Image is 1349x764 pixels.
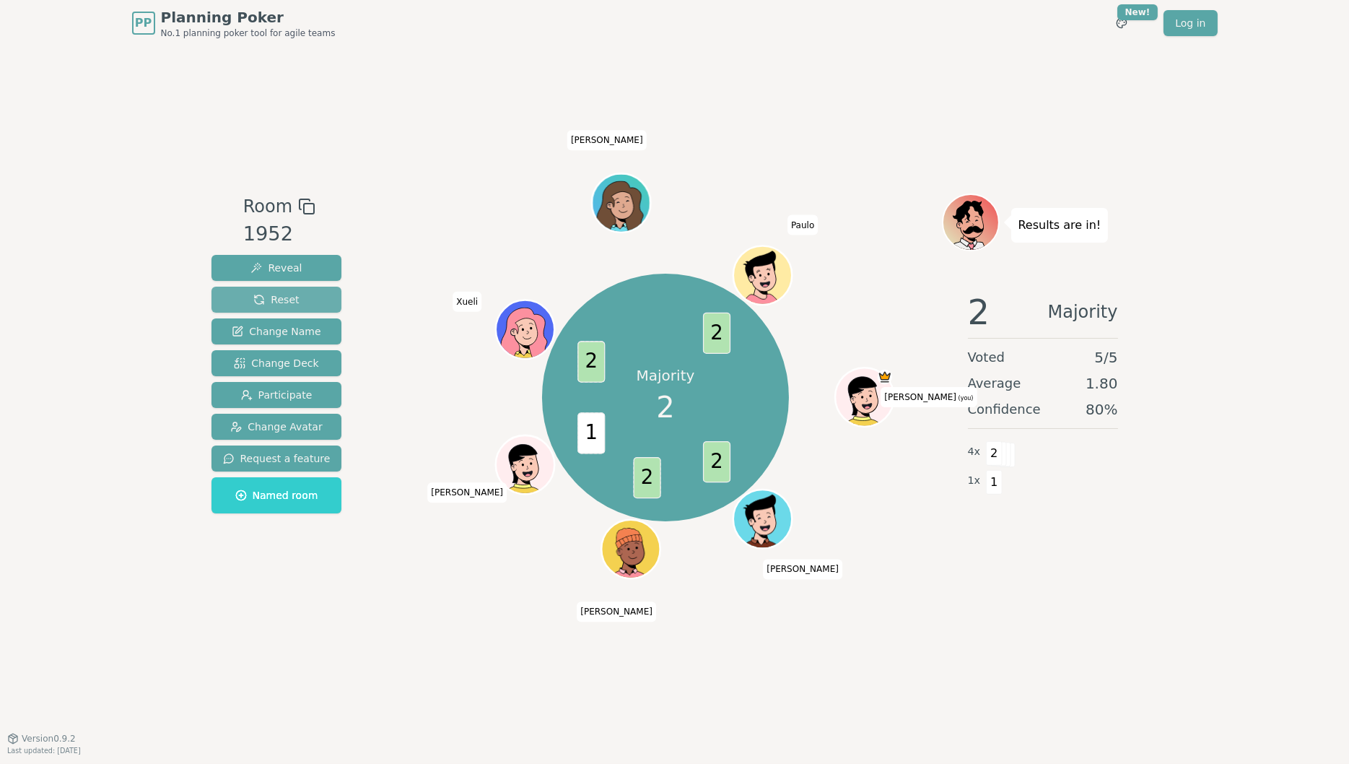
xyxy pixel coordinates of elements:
[211,446,342,472] button: Request a feature
[577,341,605,382] span: 2
[567,130,647,150] span: Click to change your name
[986,470,1003,495] span: 1
[241,388,313,402] span: Participate
[132,7,336,39] a: PPPlanning PokerNo.1 planning poker tool for agile teams
[968,347,1005,368] span: Voted
[656,386,674,429] span: 2
[211,477,342,513] button: Named room
[956,395,974,401] span: (you)
[211,350,342,376] button: Change Deck
[968,399,1041,420] span: Confidence
[7,747,81,755] span: Last updated: [DATE]
[968,295,990,329] span: 2
[234,356,318,370] span: Change Deck
[1117,4,1158,20] div: New!
[577,602,656,622] span: Click to change your name
[223,451,331,466] span: Request a feature
[763,560,842,580] span: Click to change your name
[1094,347,1117,368] span: 5 / 5
[968,473,981,489] span: 1 x
[881,387,977,407] span: Click to change your name
[703,312,730,353] span: 2
[243,220,315,249] div: 1952
[427,483,507,503] span: Click to change your name
[235,488,318,503] span: Named room
[986,441,1003,466] span: 2
[232,324,320,339] span: Change Name
[211,414,342,440] button: Change Avatar
[634,457,661,498] span: 2
[453,292,481,312] span: Click to change your name
[1086,399,1117,420] span: 80 %
[703,441,730,482] span: 2
[211,287,342,313] button: Reset
[1086,373,1118,394] span: 1.80
[878,370,892,384] span: dean is the host
[211,255,342,281] button: Reveal
[253,292,299,307] span: Reset
[211,318,342,344] button: Change Name
[211,382,342,408] button: Participate
[837,370,892,425] button: Click to change your avatar
[161,7,336,27] span: Planning Poker
[637,365,695,386] p: Majority
[1164,10,1217,36] a: Log in
[230,420,323,434] span: Change Avatar
[968,444,981,460] span: 4 x
[1018,215,1101,235] p: Results are in!
[22,733,76,745] span: Version 0.9.2
[243,194,292,220] span: Room
[250,261,302,275] span: Reveal
[787,215,818,235] span: Click to change your name
[7,733,76,745] button: Version0.9.2
[161,27,336,39] span: No.1 planning poker tool for agile teams
[1048,295,1118,329] span: Majority
[577,412,605,453] span: 1
[968,373,1021,394] span: Average
[135,14,152,32] span: PP
[1109,10,1135,36] button: New!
